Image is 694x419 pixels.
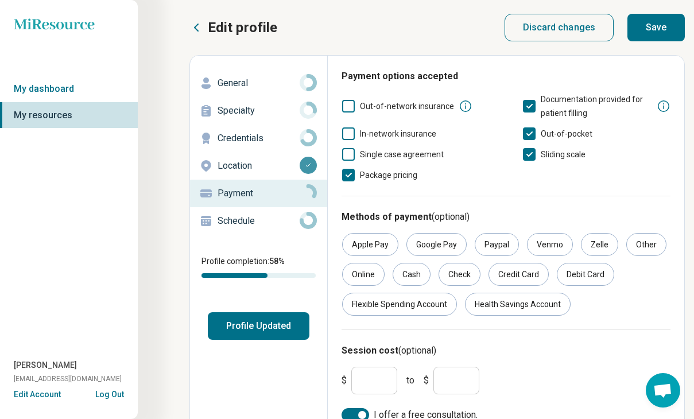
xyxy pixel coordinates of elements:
[342,69,670,83] h3: Payment options accepted
[393,263,431,286] div: Cash
[14,359,77,371] span: [PERSON_NAME]
[488,263,549,286] div: Credit Card
[627,14,685,41] button: Save
[342,344,670,358] h3: Session cost
[406,374,414,387] span: to
[360,150,444,159] span: Single case agreement
[218,104,300,118] p: Specialty
[95,389,124,398] button: Log Out
[190,97,327,125] a: Specialty
[527,233,573,256] div: Venmo
[398,345,436,356] span: (optional)
[406,233,467,256] div: Google Pay
[541,150,586,159] span: Sliding scale
[342,210,670,224] h3: Methods of payment
[190,207,327,235] a: Schedule
[465,293,571,316] div: Health Savings Account
[14,374,122,384] span: [EMAIL_ADDRESS][DOMAIN_NAME]
[208,312,309,340] button: Profile Updated
[218,76,300,90] p: General
[218,187,300,200] p: Payment
[475,233,519,256] div: Paypal
[218,131,300,145] p: Credentials
[190,152,327,180] a: Location
[190,69,327,97] a: General
[557,263,614,286] div: Debit Card
[342,374,347,387] span: $
[201,273,316,278] div: Profile completion
[218,159,300,173] p: Location
[360,170,417,180] span: Package pricing
[360,129,436,138] span: In-network insurance
[208,18,277,37] p: Edit profile
[342,233,398,256] div: Apple Pay
[342,293,457,316] div: Flexible Spending Account
[424,374,429,387] span: $
[218,214,300,228] p: Schedule
[581,233,618,256] div: Zelle
[626,233,666,256] div: Other
[269,257,285,266] span: 58 %
[439,263,480,286] div: Check
[189,18,277,37] button: Edit profile
[541,129,592,138] span: Out-of-pocket
[505,14,614,41] button: Discard changes
[360,102,454,111] span: Out-of-network insurance
[541,95,643,118] span: Documentation provided for patient filling
[190,125,327,152] a: Credentials
[190,249,327,285] div: Profile completion:
[190,180,327,207] a: Payment
[646,373,680,408] div: Open chat
[14,389,61,401] button: Edit Account
[342,263,385,286] div: Online
[432,211,470,222] span: (optional)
